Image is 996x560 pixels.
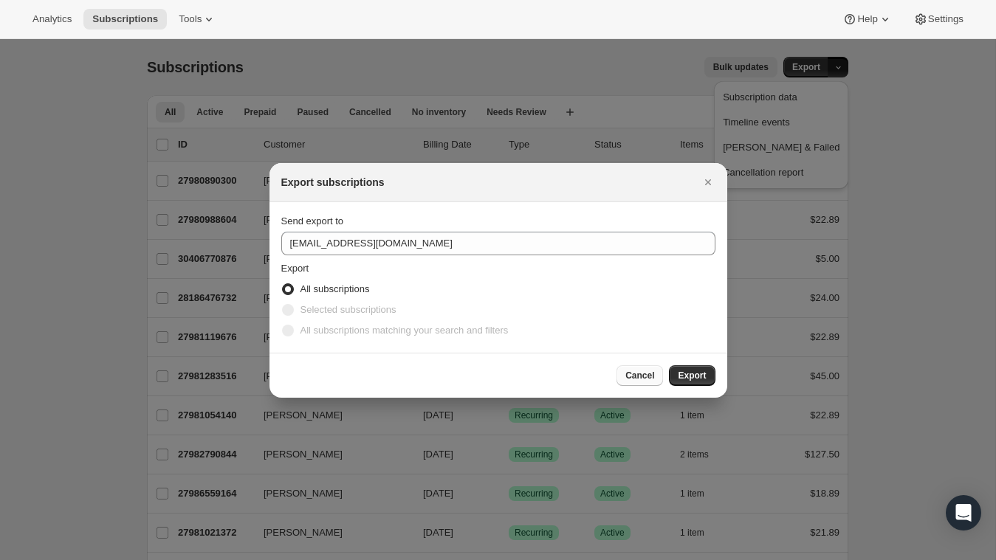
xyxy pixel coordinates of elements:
span: All subscriptions [300,283,370,294]
span: Subscriptions [92,13,158,25]
span: Tools [179,13,202,25]
span: All subscriptions matching your search and filters [300,325,509,336]
button: Export [669,365,715,386]
span: Selected subscriptions [300,304,396,315]
span: Settings [928,13,964,25]
button: Tools [170,9,225,30]
button: Close [698,172,718,193]
div: Open Intercom Messenger [946,495,981,530]
span: Send export to [281,215,344,227]
h2: Export subscriptions [281,175,385,190]
button: Subscriptions [83,9,167,30]
button: Analytics [24,9,80,30]
span: Export [281,263,309,274]
span: Help [857,13,877,25]
span: Analytics [32,13,72,25]
span: Cancel [625,370,654,381]
button: Cancel [617,365,663,386]
span: Export [678,370,706,381]
button: Help [834,9,901,30]
button: Settings [904,9,972,30]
